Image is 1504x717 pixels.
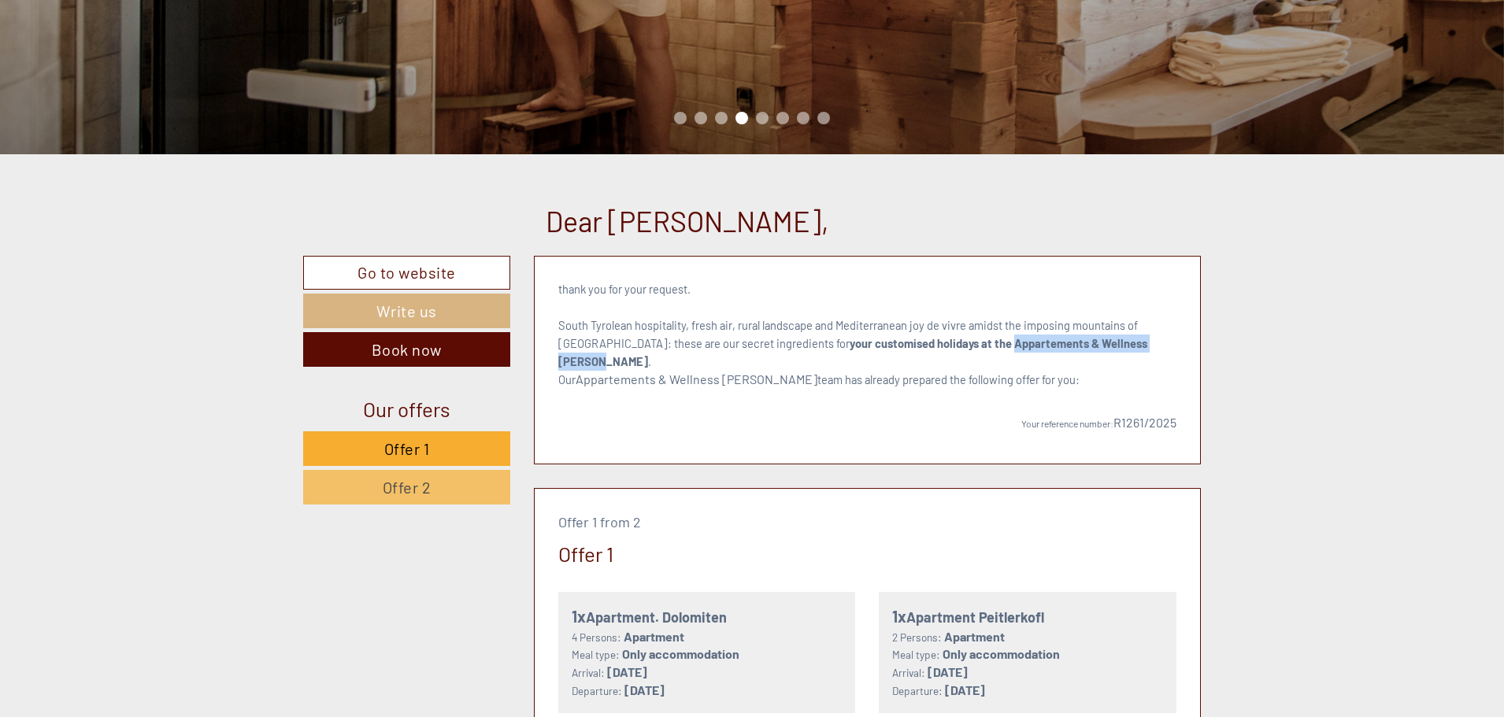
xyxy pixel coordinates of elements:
[945,682,985,697] b: [DATE]
[558,280,1177,388] p: Appartements & Wellness [PERSON_NAME]
[280,12,339,39] div: [DATE]
[533,408,619,442] button: Send
[1021,418,1113,429] span: Your reference number:
[303,332,510,367] a: Book now
[892,684,943,697] small: Departure:
[546,205,829,237] h1: Dear [PERSON_NAME],
[383,478,432,497] span: Offer 2
[303,294,510,328] a: Write us
[12,43,198,91] div: Hello, how can we help you?
[572,605,843,628] div: Apartment. Dolomiten
[572,607,586,626] b: 1x
[892,648,940,661] small: Meal type:
[558,396,1177,432] p: R1261/2025
[892,607,906,626] b: 1x
[303,394,510,423] div: Our offers
[928,664,968,679] b: [DATE]
[892,630,942,644] small: 2 Persons:
[607,664,647,679] b: [DATE]
[892,605,1163,628] div: Apartment Peitlerkofl
[384,439,430,458] span: Offer 1
[558,539,613,568] div: Offer 1
[572,666,605,679] small: Arrival:
[558,336,1147,368] strong: your customised holidays at the Appartements & Wellness [PERSON_NAME]
[624,682,665,697] b: [DATE]
[572,684,622,697] small: Departure:
[943,646,1060,661] b: Only accommodation
[572,648,620,661] small: Meal type:
[622,646,739,661] b: Only accommodation
[303,256,510,290] a: Go to website
[24,76,190,87] small: 09:50
[558,513,641,530] span: Offer 1 from 2
[24,46,190,58] div: Appartements & Wellness [PERSON_NAME]
[572,630,621,644] small: 4 Persons:
[892,666,925,679] small: Arrival:
[944,629,1005,644] b: Apartment
[624,629,684,644] b: Apartment
[817,372,1080,386] span: team has already prepared the following offer for you:
[558,282,1147,386] span: thank you for your request. South Tyrolean hospitality, fresh air, rural landscape and Mediterran...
